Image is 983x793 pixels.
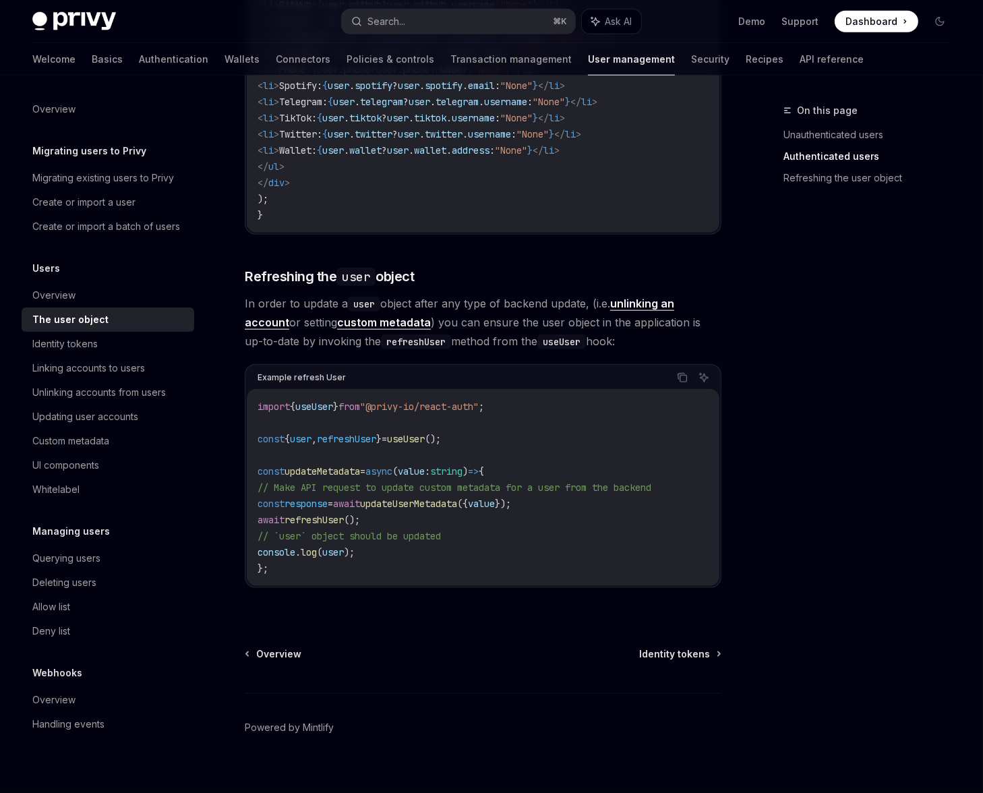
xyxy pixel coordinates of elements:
[463,465,468,477] span: )
[22,453,194,477] a: UI components
[263,112,274,124] span: li
[409,96,430,108] span: user
[32,692,76,708] div: Overview
[32,312,109,328] div: The user object
[246,647,301,661] a: Overview
[285,465,360,477] span: updateMetadata
[468,498,495,510] span: value
[258,177,268,189] span: </
[245,294,721,351] span: In order to update a object after any type of backend update, (i.e. or setting ) you can ensure t...
[479,96,484,108] span: .
[398,465,425,477] span: value
[337,316,431,330] a: custom metadata
[311,433,317,445] span: ,
[533,96,565,108] span: "None"
[565,128,576,140] span: li
[355,128,392,140] span: twitter
[349,112,382,124] span: tiktok
[538,80,549,92] span: </
[554,128,565,140] span: </
[274,128,279,140] span: >
[538,112,549,124] span: </
[32,716,105,732] div: Handling events
[328,96,333,108] span: {
[382,112,387,124] span: ?
[468,465,479,477] span: =>
[258,498,285,510] span: const
[403,96,409,108] span: ?
[258,433,285,445] span: const
[322,144,344,156] span: user
[139,43,208,76] a: Authentication
[605,15,632,28] span: Ask AI
[425,465,430,477] span: :
[263,144,274,156] span: li
[32,336,98,352] div: Identity tokens
[495,144,527,156] span: "None"
[32,360,145,376] div: Linking accounts to users
[360,401,479,413] span: "@privy-io/react-auth"
[409,112,414,124] span: .
[695,369,713,386] button: Ask AI
[360,498,457,510] span: updateUserMetadata
[333,401,338,413] span: }
[560,80,565,92] span: >
[22,97,194,121] a: Overview
[430,96,436,108] span: .
[22,214,194,239] a: Create or import a batch of users
[495,112,500,124] span: :
[32,218,180,235] div: Create or import a batch of users
[543,144,554,156] span: li
[285,177,290,189] span: >
[463,80,468,92] span: .
[258,369,346,386] div: Example refresh User
[274,112,279,124] span: >
[22,307,194,332] a: The user object
[835,11,918,32] a: Dashboard
[376,433,382,445] span: }
[274,144,279,156] span: >
[32,481,80,498] div: Whitelabel
[32,623,70,639] div: Deny list
[295,401,333,413] span: useUser
[344,112,349,124] span: .
[274,96,279,108] span: >
[22,688,194,712] a: Overview
[295,546,301,558] span: .
[32,384,166,401] div: Unlinking accounts from users
[32,101,76,117] div: Overview
[32,12,116,31] img: dark logo
[258,80,263,92] span: <
[263,128,274,140] span: li
[348,297,380,312] code: user
[268,177,285,189] span: div
[409,144,414,156] span: .
[328,80,349,92] span: user
[425,128,463,140] span: twitter
[322,128,328,140] span: {
[367,13,405,30] div: Search...
[484,96,527,108] span: username
[565,96,570,108] span: }
[576,128,581,140] span: >
[279,112,317,124] span: TikTok:
[387,433,425,445] span: useUser
[746,43,783,76] a: Recipes
[32,457,99,473] div: UI components
[285,498,328,510] span: response
[783,146,961,167] a: Authenticated users
[468,128,511,140] span: username
[92,43,123,76] a: Basics
[738,15,765,28] a: Demo
[783,167,961,189] a: Refreshing the user object
[22,380,194,405] a: Unlinking accounts from users
[22,712,194,736] a: Handling events
[929,11,951,32] button: Toggle dark mode
[349,144,382,156] span: wallet
[22,405,194,429] a: Updating user accounts
[533,80,538,92] span: }
[349,128,355,140] span: .
[360,96,403,108] span: telegram
[479,465,484,477] span: {
[392,128,398,140] span: ?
